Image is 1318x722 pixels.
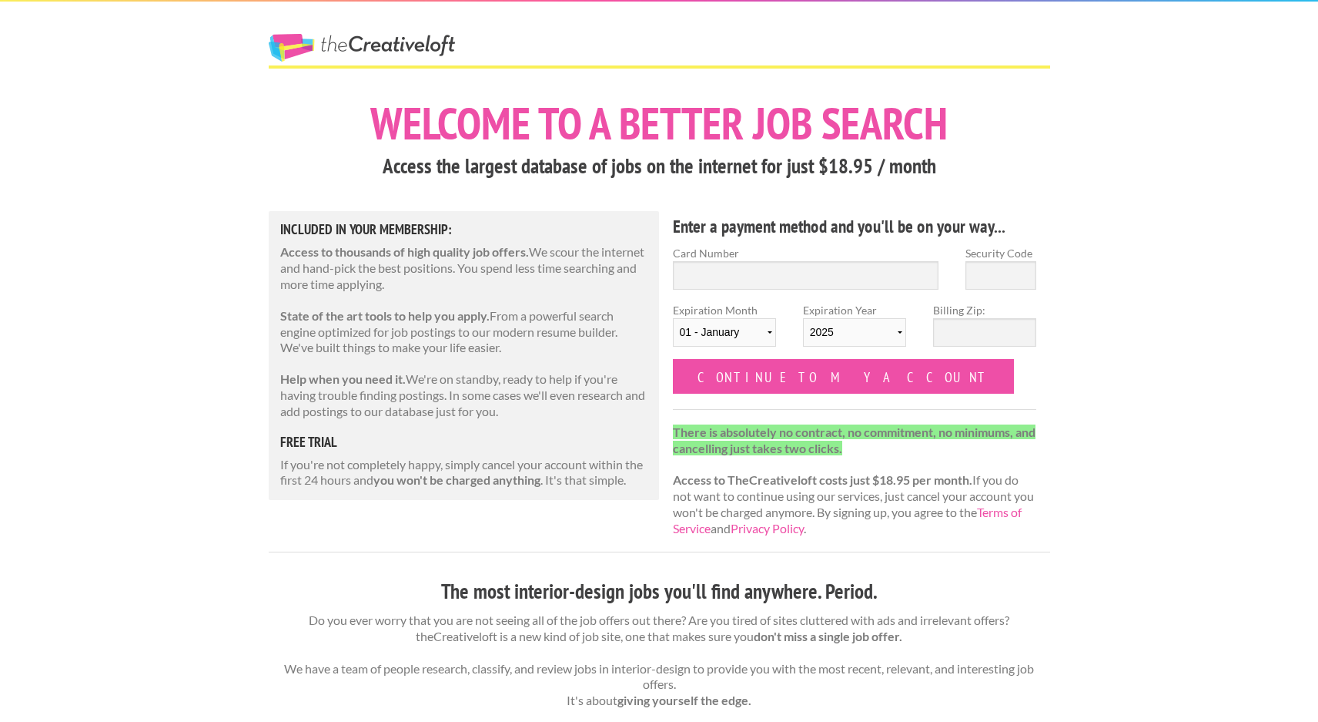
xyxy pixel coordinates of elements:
[269,152,1050,181] h3: Access the largest database of jobs on the internet for just $18.95 / month
[269,101,1050,146] h1: Welcome to a better job search
[673,302,776,359] label: Expiration Month
[280,371,406,386] strong: Help when you need it.
[280,223,648,237] h5: Included in Your Membership:
[673,425,1035,455] strong: There is absolutely no contract, no commitment, no minimums, and cancelling just takes two clicks.
[280,308,648,356] p: From a powerful search engine optimized for job postings to our modern resume builder. We've buil...
[673,425,1037,537] p: If you do not want to continue using our services, just cancel your account you won't be charged ...
[965,245,1036,261] label: Security Code
[933,302,1036,318] label: Billing Zip:
[373,472,540,487] strong: you won't be charged anything
[754,629,902,643] strong: don't miss a single job offer.
[673,359,1015,394] input: Continue to my account
[673,214,1037,239] h4: Enter a payment method and you'll be on your way...
[803,302,906,359] label: Expiration Year
[280,435,648,449] h5: free trial
[269,34,455,62] a: The Creative Loft
[280,244,648,292] p: We scour the internet and hand-pick the best positions. You spend less time searching and more ti...
[673,245,939,261] label: Card Number
[280,371,648,419] p: We're on standby, ready to help if you're having trouble finding postings. In some cases we'll ev...
[673,318,776,347] select: Expiration Month
[269,577,1050,606] h3: The most interior-design jobs you'll find anywhere. Period.
[280,308,490,323] strong: State of the art tools to help you apply.
[673,472,972,487] strong: Access to TheCreativeloft costs just $18.95 per month.
[617,693,751,707] strong: giving yourself the edge.
[673,505,1022,536] a: Terms of Service
[280,244,529,259] strong: Access to thousands of high quality job offers.
[731,521,804,536] a: Privacy Policy
[269,613,1050,709] p: Do you ever worry that you are not seeing all of the job offers out there? Are you tired of sites...
[803,318,906,347] select: Expiration Year
[280,457,648,489] p: If you're not completely happy, simply cancel your account within the first 24 hours and . It's t...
